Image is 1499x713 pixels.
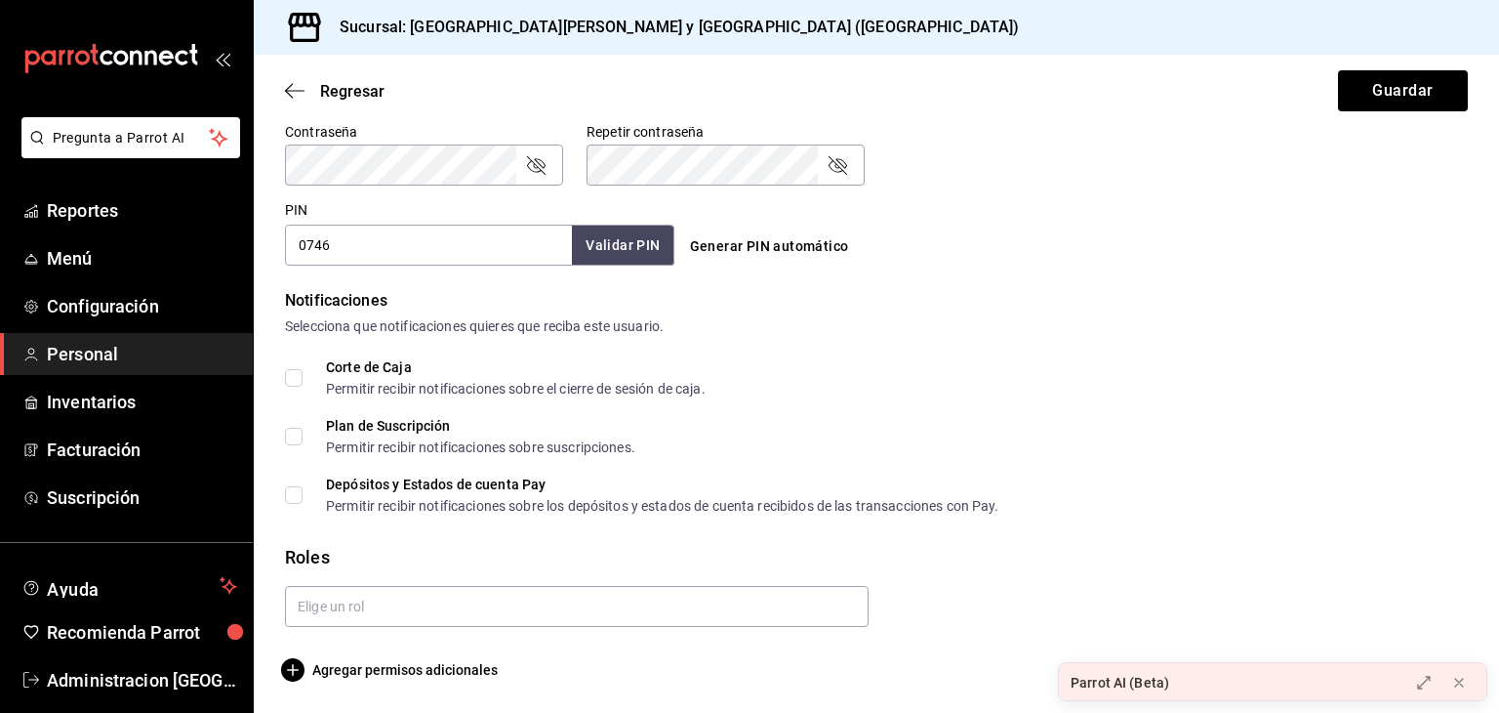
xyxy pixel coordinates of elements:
label: Contraseña [285,125,563,139]
button: Generar PIN automático [682,229,857,265]
input: Elige un rol [285,586,869,627]
div: Depósitos y Estados de cuenta Pay [326,478,999,491]
button: Pregunta a Parrot AI [21,117,240,158]
span: Menú [47,245,237,272]
div: Permitir recibir notificaciones sobre suscripciones. [326,440,635,454]
label: Repetir contraseña [587,125,865,139]
span: Configuración [47,293,237,319]
button: Guardar [1338,70,1468,111]
div: Notificaciones [285,289,1468,313]
input: 3 a 6 dígitos [285,225,572,266]
span: Ayuda [47,574,212,598]
button: open_drawer_menu [215,51,230,66]
div: Selecciona que notificaciones quieres que reciba este usuario. [285,316,1468,337]
a: Pregunta a Parrot AI [14,142,240,162]
span: Regresar [320,82,385,101]
span: Recomienda Parrot [47,619,237,646]
span: Inventarios [47,389,237,415]
h3: Sucursal: [GEOGRAPHIC_DATA][PERSON_NAME] y [GEOGRAPHIC_DATA] ([GEOGRAPHIC_DATA]) [324,16,1020,39]
button: Agregar permisos adicionales [285,658,498,682]
span: Administracion [GEOGRAPHIC_DATA][PERSON_NAME] [47,667,237,693]
span: Facturación [47,437,237,463]
div: Permitir recibir notificaciones sobre el cierre de sesión de caja. [326,382,706,396]
button: Validar PIN [572,226,673,266]
div: Corte de Caja [326,360,706,374]
span: Suscripción [47,484,237,511]
div: Parrot AI (Beta) [1071,673,1169,693]
span: Pregunta a Parrot AI [53,128,210,148]
button: Regresar [285,82,385,101]
button: passwordField [524,153,547,177]
label: PIN [285,203,307,217]
span: Personal [47,341,237,367]
div: Roles [285,544,1468,570]
div: Plan de Suscripción [326,419,635,433]
button: passwordField [826,153,849,177]
div: Permitir recibir notificaciones sobre los depósitos y estados de cuenta recibidos de las transacc... [326,499,999,513]
span: Reportes [47,197,237,224]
